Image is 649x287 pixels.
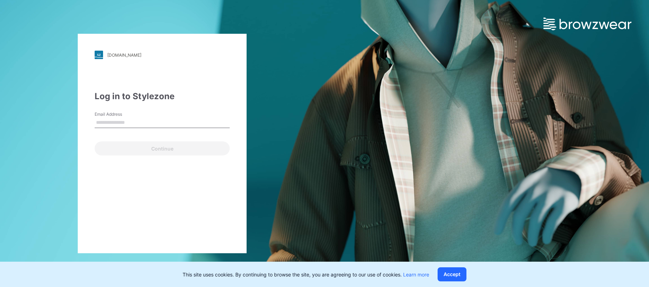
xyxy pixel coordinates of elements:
a: Learn more [403,272,429,278]
img: browzwear-logo.e42bd6dac1945053ebaf764b6aa21510.svg [543,18,631,30]
div: Log in to Stylezone [95,90,230,103]
a: [DOMAIN_NAME] [95,51,230,59]
button: Accept [438,267,466,281]
p: This site uses cookies. By continuing to browse the site, you are agreeing to our use of cookies. [183,271,429,278]
div: [DOMAIN_NAME] [107,52,141,58]
label: Email Address [95,111,144,117]
img: stylezone-logo.562084cfcfab977791bfbf7441f1a819.svg [95,51,103,59]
